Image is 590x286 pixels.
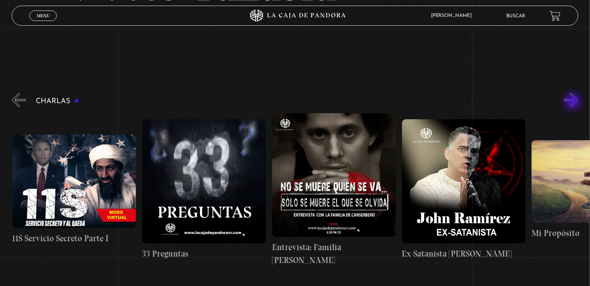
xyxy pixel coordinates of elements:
[12,232,136,245] h4: 11S Servicio Secreto Parte I
[402,113,526,267] a: Ex-Satanista [PERSON_NAME]
[37,13,50,18] span: Menu
[142,113,266,267] a: 33 Preguntas
[507,14,526,19] a: Buscar
[12,113,136,267] a: 11S Servicio Secreto Parte I
[550,10,561,21] a: View your shopping cart
[34,20,53,26] span: Cerrar
[272,113,396,267] a: Entrevista: Familia [PERSON_NAME]
[402,247,526,260] h4: Ex-Satanista [PERSON_NAME]
[272,241,396,266] h4: Entrevista: Familia [PERSON_NAME]
[427,13,480,18] span: [PERSON_NAME]
[142,247,266,260] h4: 33 Preguntas
[36,97,79,105] h3: Charlas
[564,93,578,107] button: Next
[12,93,26,107] button: Previous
